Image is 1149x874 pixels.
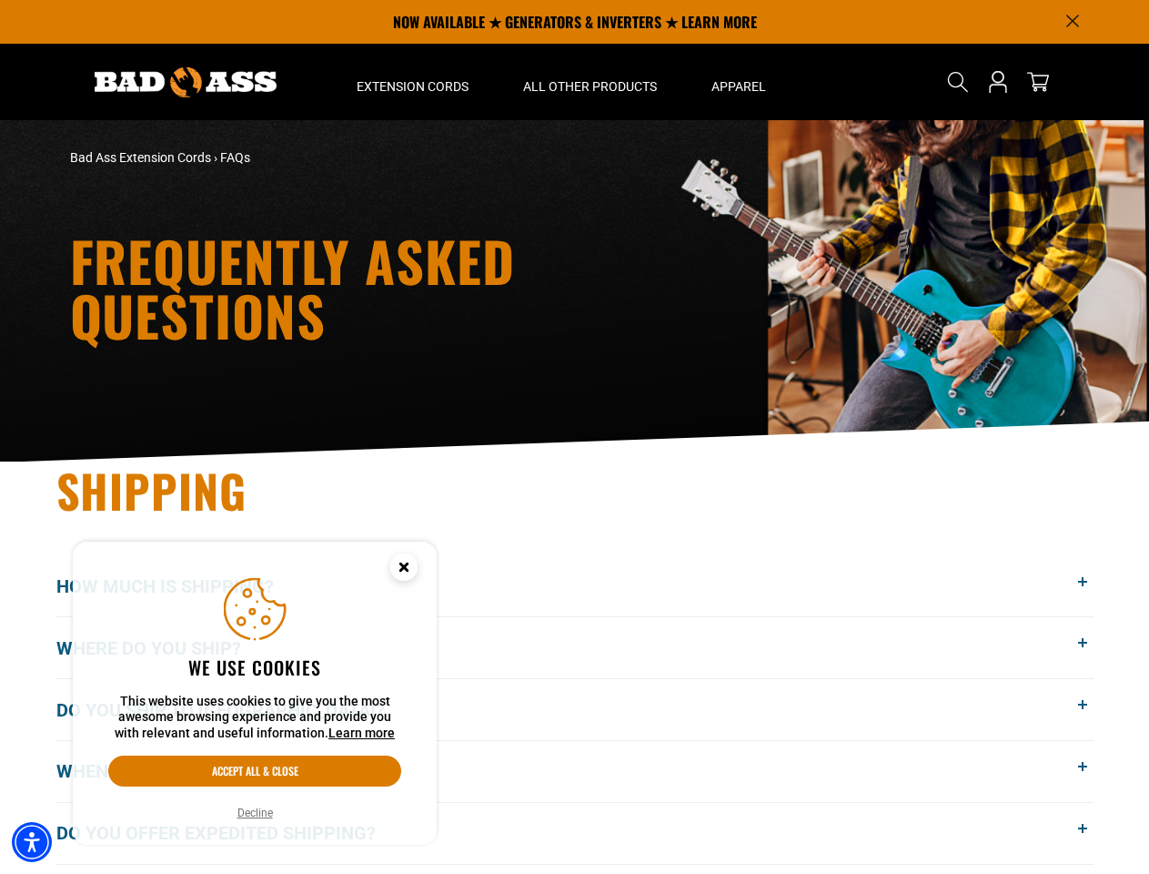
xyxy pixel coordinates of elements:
[108,756,401,787] button: Accept all & close
[943,67,973,97] summary: Search
[56,803,1094,864] button: Do you offer expedited shipping?
[95,67,277,97] img: Bad Ass Extension Cords
[1023,71,1053,93] a: cart
[371,542,437,598] button: Close this option
[684,44,793,120] summary: Apparel
[70,150,211,165] a: Bad Ass Extension Cords
[56,757,372,785] span: When will my order get here?
[108,655,401,679] h2: We use cookies
[56,696,412,724] span: Do you ship to [GEOGRAPHIC_DATA]?
[56,573,301,600] span: How much is shipping?
[70,233,734,342] h1: Frequently Asked Questions
[56,456,247,523] span: Shipping
[108,694,401,742] p: This website uses cookies to give you the most awesome browsing experience and provide you with r...
[70,148,734,168] nav: breadcrumbs
[56,635,268,662] span: Where do you ship?
[357,78,469,95] span: Extension Cords
[56,556,1094,617] button: How much is shipping?
[214,150,217,165] span: ›
[56,679,1094,740] button: Do you ship to [GEOGRAPHIC_DATA]?
[328,726,395,740] a: This website uses cookies to give you the most awesome browsing experience and provide you with r...
[220,150,250,165] span: FAQs
[496,44,684,120] summary: All Other Products
[56,617,1094,678] button: Where do you ship?
[232,804,278,822] button: Decline
[523,78,657,95] span: All Other Products
[329,44,496,120] summary: Extension Cords
[983,44,1013,120] a: Open this option
[73,542,437,846] aside: Cookie Consent
[12,822,52,862] div: Accessibility Menu
[56,741,1094,802] button: When will my order get here?
[711,78,766,95] span: Apparel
